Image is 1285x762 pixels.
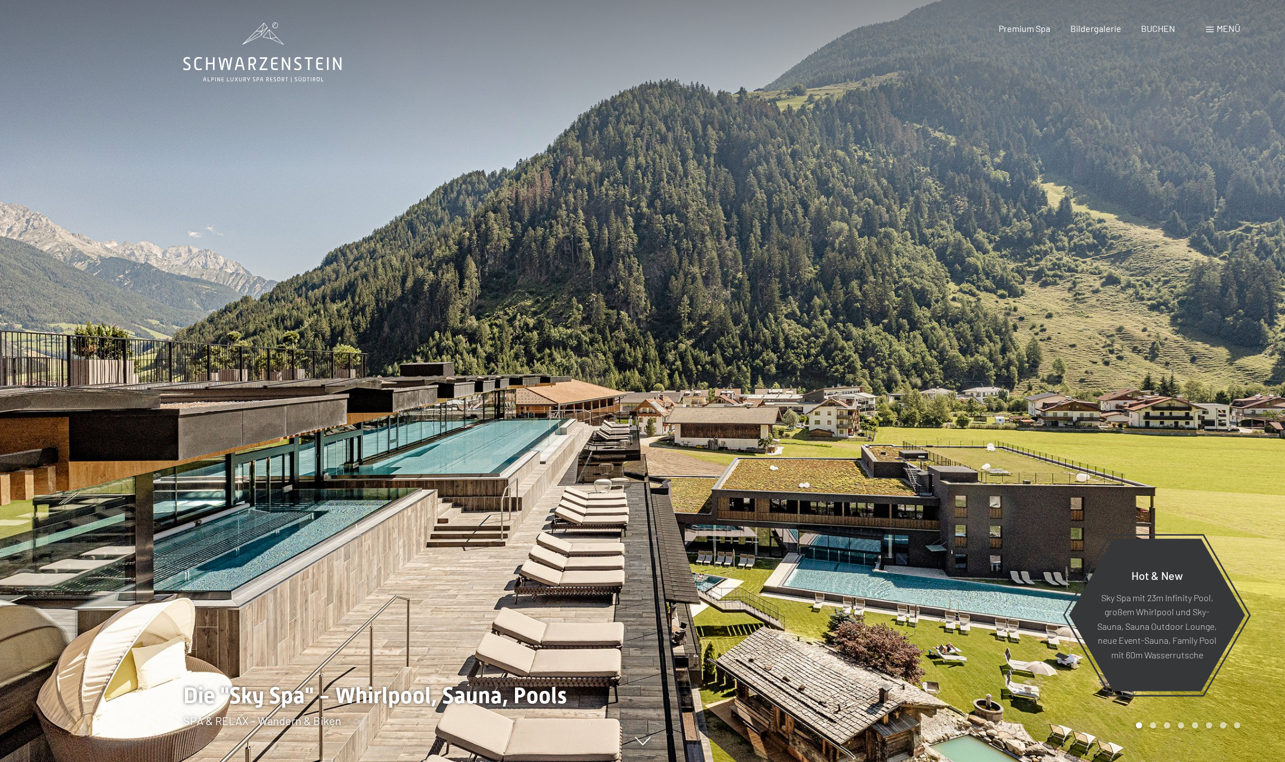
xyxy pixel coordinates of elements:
[1131,568,1183,582] span: Hot & New
[1220,722,1226,728] div: Carousel Page 7
[1206,722,1212,728] div: Carousel Page 6
[1136,722,1142,728] div: Carousel Page 1 (Current Slide)
[1192,722,1198,728] div: Carousel Page 5
[1068,538,1246,692] a: Hot & New Sky Spa mit 23m Infinity Pool, großem Whirlpool und Sky-Sauna, Sauna Outdoor Lounge, ne...
[1141,23,1175,34] a: BUCHEN
[999,23,1050,34] a: Premium Spa
[1150,722,1156,728] div: Carousel Page 2
[1132,722,1240,728] div: Carousel Pagination
[1234,722,1240,728] div: Carousel Page 8
[1070,23,1121,34] a: Bildergalerie
[1164,722,1170,728] div: Carousel Page 3
[1178,722,1184,728] div: Carousel Page 4
[1217,23,1240,34] span: Menü
[1096,590,1218,662] p: Sky Spa mit 23m Infinity Pool, großem Whirlpool und Sky-Sauna, Sauna Outdoor Lounge, neue Event-S...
